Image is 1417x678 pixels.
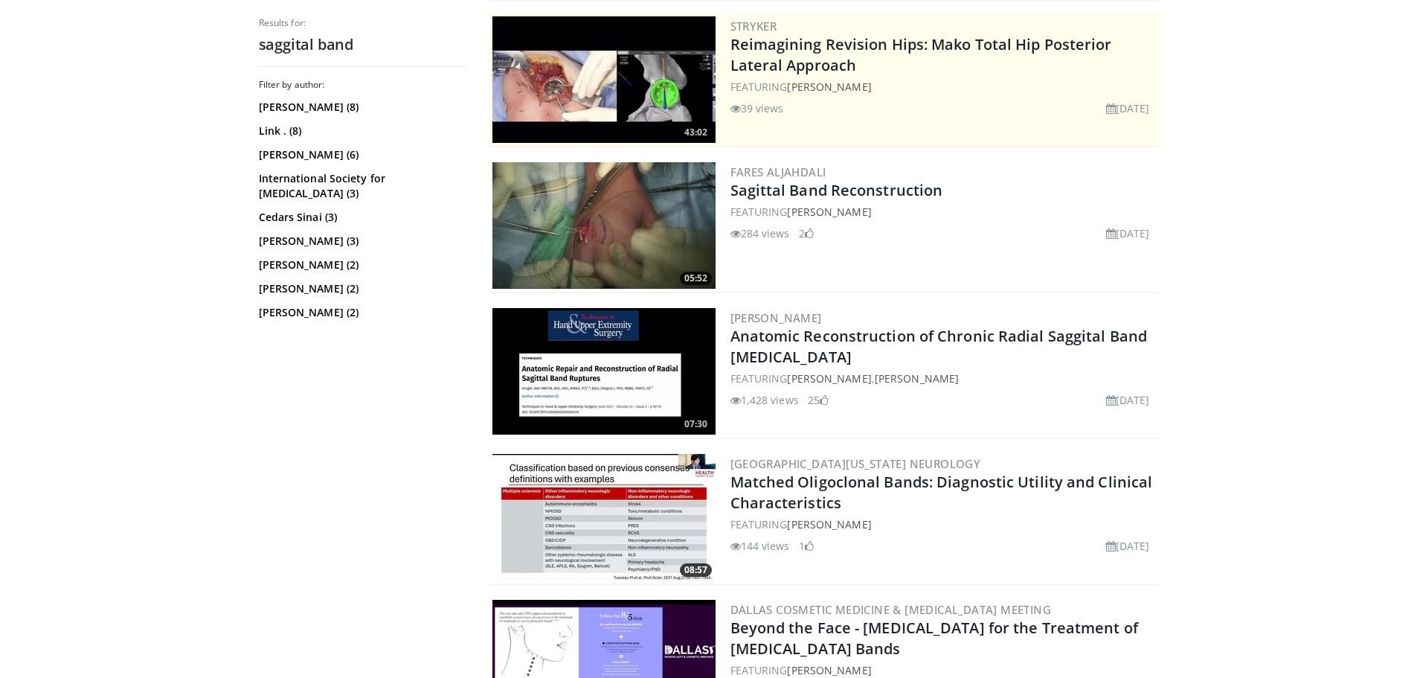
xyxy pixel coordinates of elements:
li: [DATE] [1106,226,1150,241]
a: 07:30 [492,308,716,435]
a: [PERSON_NAME] (3) [259,234,463,249]
a: [PERSON_NAME] [787,663,871,677]
a: [PERSON_NAME] [787,517,871,531]
a: [PERSON_NAME] [787,205,871,219]
a: Anatomic Reconstruction of Chronic Radial Saggital Band [MEDICAL_DATA] [730,326,1148,367]
a: Dallas Cosmetic Medicine & [MEDICAL_DATA] Meeting [730,602,1052,617]
a: 08:57 [492,454,716,581]
li: [DATE] [1106,392,1150,408]
li: [DATE] [1106,100,1150,116]
a: [PERSON_NAME] (8) [259,100,463,115]
a: [PERSON_NAME] [730,310,822,325]
a: Fares AlJahdali [730,164,826,179]
h2: saggital band [259,35,467,54]
li: 284 views [730,226,790,241]
a: [PERSON_NAME] [787,371,871,386]
h3: Filter by author: [259,79,467,91]
img: 376c4a6b-7445-4e12-a295-4647432ac194.300x170_q85_crop-smart_upscale.jpg [492,162,716,289]
div: FEATURING [730,204,1156,220]
span: 07:30 [680,418,712,431]
p: Results for: [259,17,467,29]
a: [PERSON_NAME] (2) [259,258,463,272]
li: 25 [808,392,829,408]
a: 43:02 [492,16,716,143]
div: FEATURING [730,662,1156,678]
div: FEATURING , [730,371,1156,386]
span: 08:57 [680,563,712,577]
a: 05:52 [492,162,716,289]
a: Matched Oligoclonal Bands: Diagnostic Utility and Clinical Characteristics [730,472,1153,513]
a: International Society for [MEDICAL_DATA] (3) [259,171,463,201]
li: 144 views [730,538,790,554]
a: [PERSON_NAME] (6) [259,147,463,162]
a: Link . (8) [259,124,463,138]
img: 6632ea9e-2a24-47c5-a9a2-6608124666dc.300x170_q85_crop-smart_upscale.jpg [492,16,716,143]
a: [PERSON_NAME] (2) [259,281,463,296]
li: 2 [799,226,814,241]
span: 05:52 [680,272,712,285]
a: [GEOGRAPHIC_DATA][US_STATE] Neurology [730,456,981,471]
li: 1 [799,538,814,554]
a: Reimagining Revision Hips: Mako Total Hip Posterior Lateral Approach [730,34,1112,75]
a: Beyond the Face - [MEDICAL_DATA] for the Treatment of [MEDICAL_DATA] Bands [730,618,1138,659]
img: 32c20c34-60d3-4c26-a71f-ac806f61afe5.300x170_q85_crop-smart_upscale.jpg [492,454,716,581]
a: Sagittal Band Reconstruction [730,180,943,200]
div: FEATURING [730,517,1156,532]
li: 1,428 views [730,392,799,408]
li: 39 views [730,100,784,116]
div: FEATURING [730,79,1156,95]
a: [PERSON_NAME] (2) [259,305,463,320]
a: [PERSON_NAME] [787,80,871,94]
a: Stryker [730,19,777,33]
li: [DATE] [1106,538,1150,554]
a: Cedars Sinai (3) [259,210,463,225]
img: d4a8ebbe-aa72-4076-96eb-b9c0cf9ddc24.300x170_q85_crop-smart_upscale.jpg [492,308,716,435]
a: [PERSON_NAME] [875,371,959,386]
span: 43:02 [680,126,712,139]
